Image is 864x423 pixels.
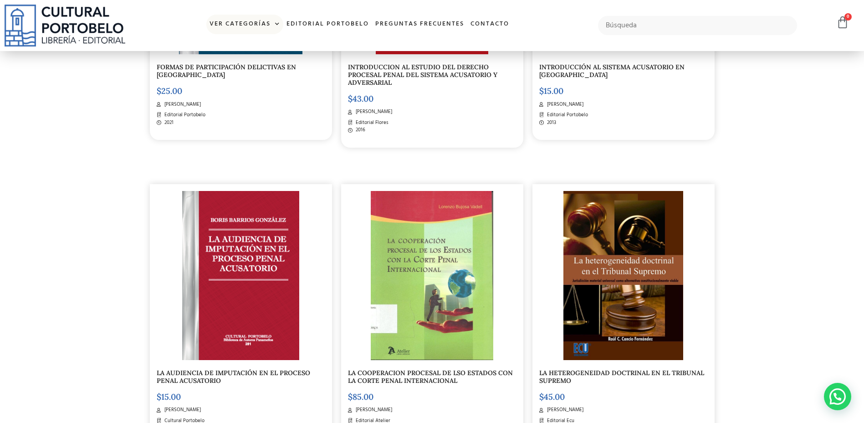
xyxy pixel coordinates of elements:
span: 0 [844,13,852,21]
span: 2016 [353,126,365,134]
img: la_cooperacion-2.jpg [371,191,493,360]
bdi: 45.00 [539,392,565,402]
bdi: 85.00 [348,392,373,402]
bdi: 25.00 [157,86,182,96]
span: $ [539,86,544,96]
bdi: 43.00 [348,93,373,104]
a: 0 [836,16,849,29]
a: LA AUDIENCIA DE IMPUTACIÓN EN EL PROCESO PENAL ACUSATORIO [157,369,310,385]
a: LA COOPERACION PROCESAL DE LSO ESTADOS CON LA CORTE PENAL INTERNACIONAL [348,369,513,385]
span: Editorial Portobelo [162,111,205,119]
a: FORMAS DE PARTICIPACIÓN DELICTIVAS EN [GEOGRAPHIC_DATA] [157,63,296,79]
span: Editorial Portobelo [545,111,588,119]
a: Contacto [467,15,512,34]
a: Preguntas frecuentes [372,15,467,34]
a: Ver Categorías [206,15,283,34]
bdi: 15.00 [539,86,563,96]
img: Screen_Shot_2018-12-27_at_11.35.05_AM-1.png [182,191,299,360]
a: INTRODUCCIÓN AL SISTEMA ACUSATORIO EN [GEOGRAPHIC_DATA] [539,63,685,79]
span: [PERSON_NAME] [353,406,392,414]
span: [PERSON_NAME] [353,108,392,116]
a: LA HETEROGENEIDAD DOCTRINAL EN EL TRIBUNAL SUPREMO [539,369,704,385]
span: Editorial Flores [353,119,389,127]
img: la_heteroge-1.jpg [563,191,683,360]
span: $ [157,86,161,96]
span: [PERSON_NAME] [162,406,201,414]
span: $ [348,392,353,402]
span: $ [157,392,161,402]
bdi: 15.00 [157,392,181,402]
span: [PERSON_NAME] [162,101,201,108]
span: 2013 [545,119,556,127]
span: $ [348,93,353,104]
input: Búsqueda [598,16,797,35]
span: [PERSON_NAME] [545,406,583,414]
a: INTRODUCCION AL ESTUDIO DEL DERECHO PROCESAL PENAL DEL SISTEMA ACUSATORIO Y ADVERSARIAL [348,63,497,87]
a: Editorial Portobelo [283,15,372,34]
span: [PERSON_NAME] [545,101,583,108]
span: 2021 [162,119,174,127]
span: $ [539,392,544,402]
